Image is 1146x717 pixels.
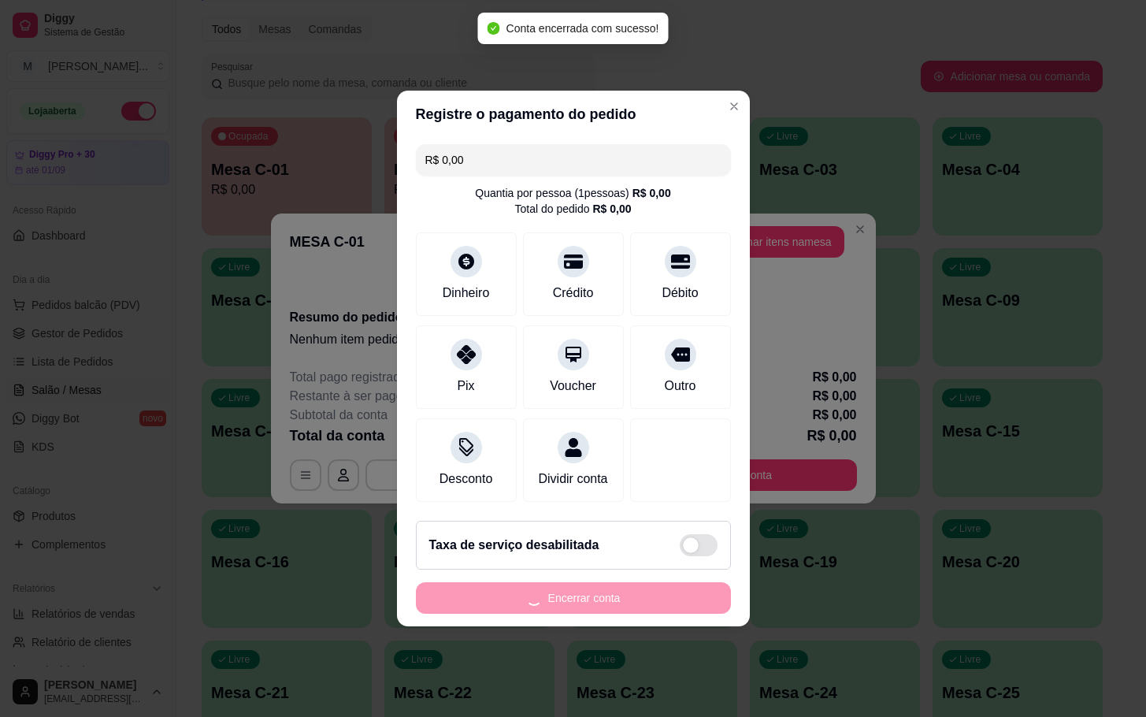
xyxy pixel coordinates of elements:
[457,377,474,396] div: Pix
[397,91,750,138] header: Registre o pagamento do pedido
[439,470,493,489] div: Desconto
[475,185,670,201] div: Quantia por pessoa ( 1 pessoas)
[425,144,721,176] input: Ex.: hambúrguer de cordeiro
[592,201,631,217] div: R$ 0,00
[506,22,659,35] span: Conta encerrada com sucesso!
[514,201,631,217] div: Total do pedido
[443,284,490,303] div: Dinheiro
[553,284,594,303] div: Crédito
[664,377,695,396] div: Outro
[662,284,698,303] div: Débito
[488,22,500,35] span: check-circle
[632,185,671,201] div: R$ 0,00
[538,470,607,489] div: Dividir conta
[429,536,599,555] h2: Taxa de serviço desabilitada
[721,94,747,119] button: Close
[550,377,596,396] div: Voucher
